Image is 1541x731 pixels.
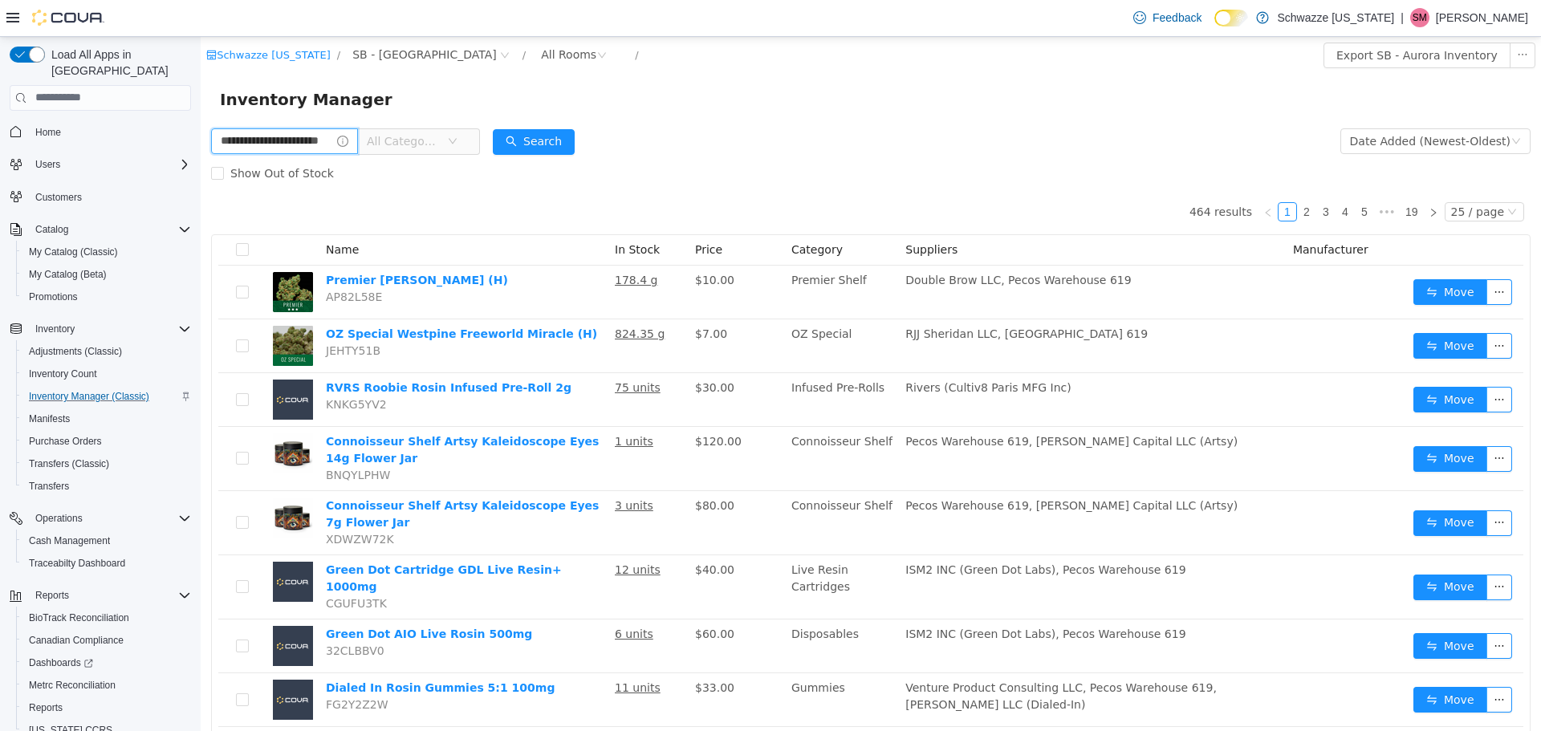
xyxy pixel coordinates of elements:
[16,530,197,552] button: Cash Management
[29,246,118,258] span: My Catalog (Classic)
[1410,8,1429,27] div: Sarah McDole
[152,9,296,26] span: SB - Aurora
[584,336,698,390] td: Infused Pre-Rolls
[22,265,113,284] a: My Catalog (Beta)
[494,591,534,603] span: $60.00
[16,385,197,408] button: Inventory Manager (Classic)
[6,12,130,24] a: icon: shopSchwazze [US_STATE]
[22,653,191,672] span: Dashboards
[22,242,124,262] a: My Catalog (Classic)
[29,123,67,142] a: Home
[340,6,396,30] div: All Rooms
[1136,166,1153,184] a: 4
[72,525,112,565] img: Green Dot Cartridge GDL Live Resin+ 1000mg placeholder
[1286,596,1311,622] button: icon: ellipsis
[1436,8,1528,27] p: [PERSON_NAME]
[3,153,197,176] button: Users
[1116,166,1134,184] a: 3
[125,237,307,250] a: Premier [PERSON_NAME] (H)
[1213,650,1287,676] button: icon: swapMove
[1413,8,1427,27] span: SM
[705,237,930,250] span: Double Brow LLC, Pecos Warehouse 619
[1078,166,1096,184] a: 1
[35,589,69,602] span: Reports
[22,554,132,573] a: Traceabilty Dashboard
[125,644,354,657] a: Dialed In Rosin Gummies 5:1 100mg
[72,396,112,437] img: Connoisseur Shelf Artsy Kaleidoscope Eyes 14g Flower Jar hero shot
[494,344,534,357] span: $30.00
[22,265,191,284] span: My Catalog (Beta)
[22,387,191,406] span: Inventory Manager (Classic)
[29,155,67,174] button: Users
[29,268,107,281] span: My Catalog (Beta)
[494,462,534,475] span: $80.00
[705,344,870,357] span: Rivers (Cultiv8 Paris MFG Inc)
[72,643,112,683] img: Dialed In Rosin Gummies 5:1 100mg placeholder
[3,120,197,144] button: Home
[72,235,112,275] img: Premier Shelf EDW Chimera (H) hero shot
[584,229,698,282] td: Premier Shelf
[591,206,642,219] span: Category
[1173,165,1199,185] li: Next 5 Pages
[22,409,191,428] span: Manifests
[1309,6,1335,31] button: icon: ellipsis
[72,589,112,629] img: Green Dot AIO Live Rosin 500mg placeholder
[3,584,197,607] button: Reports
[22,477,75,496] a: Transfers
[29,188,88,207] a: Customers
[22,698,69,717] a: Reports
[414,290,464,303] u: 824.35 g
[22,454,116,473] a: Transfers (Classic)
[22,631,130,650] a: Canadian Compliance
[16,607,197,629] button: BioTrack Reconciliation
[125,432,189,445] span: BNQYLPHW
[414,398,453,411] u: 1 units
[29,509,191,528] span: Operations
[45,47,191,79] span: Load All Apps in [GEOGRAPHIC_DATA]
[22,364,191,384] span: Inventory Count
[705,398,1037,411] span: Pecos Warehouse 619, [PERSON_NAME] Capital LLC (Artsy)
[1286,296,1311,322] button: icon: ellipsis
[1123,6,1310,31] button: Export SB - Aurora Inventory
[1213,242,1287,268] button: icon: swapMove
[494,644,534,657] span: $33.00
[1286,409,1311,435] button: icon: ellipsis
[1213,473,1287,499] button: icon: swapMove
[1213,538,1287,563] button: icon: swapMove
[1228,171,1238,181] i: icon: right
[29,319,191,339] span: Inventory
[584,518,698,583] td: Live Resin Cartridges
[29,509,89,528] button: Operations
[29,122,191,142] span: Home
[494,290,527,303] span: $7.00
[22,608,136,627] a: BioTrack Reconciliation
[22,432,108,451] a: Purchase Orders
[584,282,698,336] td: OZ Special
[1154,165,1173,185] li: 5
[22,531,116,550] a: Cash Management
[22,631,191,650] span: Canadian Compliance
[19,50,201,75] span: Inventory Manager
[1097,166,1115,184] a: 2
[22,287,84,307] a: Promotions
[125,344,371,357] a: RVRS Roobie Rosin Infused Pre-Roll 2g
[705,290,947,303] span: RJJ Sheridan LLC, [GEOGRAPHIC_DATA] 619
[414,237,457,250] u: 178.4 g
[1286,473,1311,499] button: icon: ellipsis
[29,220,191,239] span: Catalog
[1213,596,1287,622] button: icon: swapMove
[29,187,191,207] span: Customers
[705,206,757,219] span: Suppliers
[1401,8,1404,27] p: |
[29,220,75,239] button: Catalog
[16,652,197,674] a: Dashboards
[22,676,191,695] span: Metrc Reconciliation
[16,430,197,453] button: Purchase Orders
[125,206,158,219] span: Name
[16,363,197,385] button: Inventory Count
[29,345,122,358] span: Adjustments (Classic)
[22,698,191,717] span: Reports
[16,696,197,719] button: Reports
[29,557,125,570] span: Traceabilty Dashboard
